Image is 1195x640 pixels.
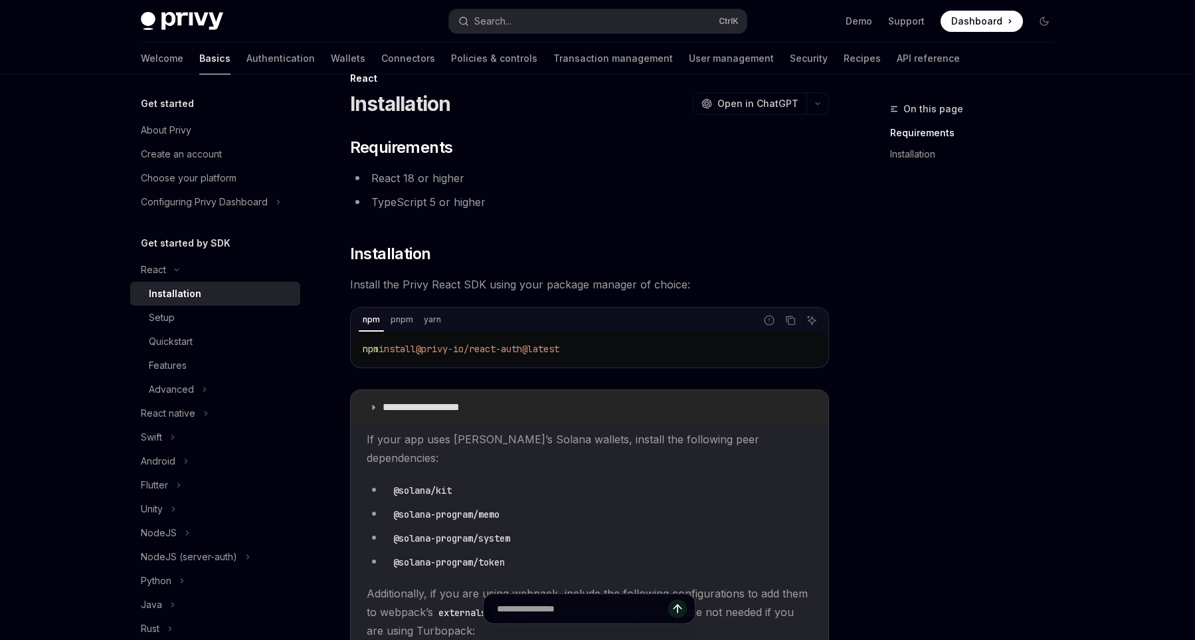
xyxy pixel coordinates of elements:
[790,43,828,74] a: Security
[141,170,236,186] div: Choose your platform
[149,286,201,302] div: Installation
[149,334,193,350] div: Quickstart
[141,146,222,162] div: Create an account
[130,282,300,306] a: Installation
[141,122,191,138] div: About Privy
[149,358,187,373] div: Features
[350,92,451,116] h1: Installation
[199,43,230,74] a: Basics
[130,449,300,473] button: Toggle Android section
[782,312,799,329] button: Copy the contents from the code block
[367,584,812,640] span: Additionally, if you are using webpack, include the following configurations to add them to webpa...
[553,43,673,74] a: Transaction management
[130,330,300,354] a: Quickstart
[890,144,1065,165] a: Installation
[846,15,872,28] a: Demo
[803,312,820,329] button: Ask AI
[350,275,829,294] span: Install the Privy React SDK using your package manager of choice:
[130,118,300,142] a: About Privy
[141,453,175,469] div: Android
[890,122,1065,144] a: Requirements
[367,430,812,467] span: If your app uses [PERSON_NAME]’s Solana wallets, install the following peer dependencies:
[141,262,166,278] div: React
[888,15,925,28] a: Support
[897,43,960,74] a: API reference
[941,11,1023,32] a: Dashboard
[130,569,300,593] button: Toggle Python section
[388,531,515,546] code: @solana-program/system
[141,525,177,541] div: NodeJS
[420,312,445,328] div: yarn
[130,258,300,282] button: Toggle React section
[141,235,230,251] h5: Get started by SDK
[141,194,268,210] div: Configuring Privy Dashboard
[717,97,798,110] span: Open in ChatGPT
[141,12,223,31] img: dark logo
[388,555,510,570] code: @solana-program/token
[388,507,505,522] code: @solana-program/memo
[350,137,453,158] span: Requirements
[130,377,300,401] button: Toggle Advanced section
[379,343,416,355] span: install
[141,549,237,565] div: NodeJS (server-auth)
[668,599,687,618] button: Send message
[141,621,159,637] div: Rust
[844,43,881,74] a: Recipes
[141,573,171,589] div: Python
[130,545,300,569] button: Toggle NodeJS (server-auth) section
[903,101,963,117] span: On this page
[761,312,778,329] button: Report incorrect code
[141,429,162,445] div: Swift
[497,594,668,623] input: Ask a question...
[149,381,194,397] div: Advanced
[449,9,747,33] button: Open search
[141,43,183,74] a: Welcome
[350,193,829,211] li: TypeScript 5 or higher
[141,501,163,517] div: Unity
[130,306,300,330] a: Setup
[363,343,379,355] span: npm
[130,425,300,449] button: Toggle Swift section
[359,312,384,328] div: npm
[387,312,417,328] div: pnpm
[141,405,195,421] div: React native
[350,243,431,265] span: Installation
[130,354,300,377] a: Features
[1034,11,1055,32] button: Toggle dark mode
[693,92,806,115] button: Open in ChatGPT
[451,43,537,74] a: Policies & controls
[350,169,829,187] li: React 18 or higher
[130,497,300,521] button: Toggle Unity section
[130,190,300,214] button: Toggle Configuring Privy Dashboard section
[246,43,315,74] a: Authentication
[130,166,300,190] a: Choose your platform
[149,310,175,326] div: Setup
[719,16,739,27] span: Ctrl K
[141,96,194,112] h5: Get started
[388,483,457,498] code: @solana/kit
[130,593,300,617] button: Toggle Java section
[350,72,829,85] div: React
[474,13,511,29] div: Search...
[130,521,300,545] button: Toggle NodeJS section
[331,43,365,74] a: Wallets
[416,343,559,355] span: @privy-io/react-auth@latest
[689,43,774,74] a: User management
[130,473,300,497] button: Toggle Flutter section
[141,477,168,493] div: Flutter
[141,597,162,613] div: Java
[951,15,1002,28] span: Dashboard
[130,401,300,425] button: Toggle React native section
[381,43,435,74] a: Connectors
[130,142,300,166] a: Create an account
